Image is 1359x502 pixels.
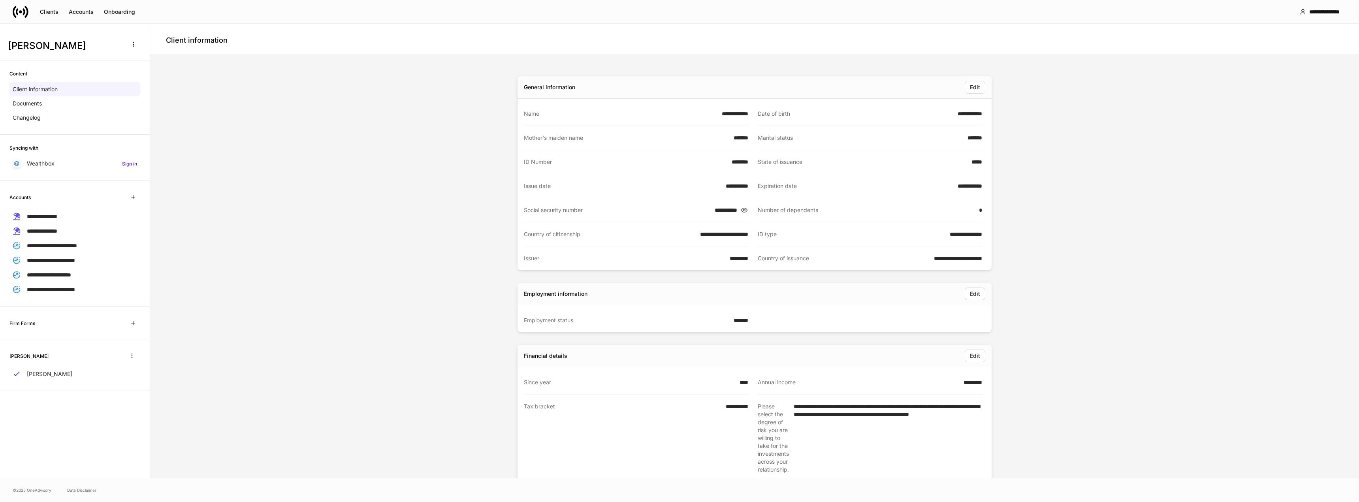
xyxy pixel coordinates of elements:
[64,6,99,18] button: Accounts
[965,350,985,362] button: Edit
[524,110,717,118] div: Name
[9,70,27,77] h6: Content
[758,110,953,118] div: Date of birth
[9,156,140,171] a: WealthboxSign in
[970,85,980,90] div: Edit
[9,352,49,360] h6: [PERSON_NAME]
[524,402,721,473] div: Tax bracket
[758,254,929,262] div: Country of issuance
[524,254,725,262] div: Issuer
[524,316,729,324] div: Employment status
[9,194,31,201] h6: Accounts
[970,291,980,297] div: Edit
[9,367,140,381] a: [PERSON_NAME]
[524,182,721,190] div: Issue date
[524,230,695,238] div: Country of citizenship
[9,82,140,96] a: Client information
[524,83,575,91] div: General information
[8,39,122,52] h3: [PERSON_NAME]
[67,487,96,493] a: Data Disclaimer
[9,111,140,125] a: Changelog
[524,134,729,142] div: Mother's maiden name
[9,144,38,152] h6: Syncing with
[27,370,72,378] p: [PERSON_NAME]
[965,288,985,300] button: Edit
[104,9,135,15] div: Onboarding
[758,230,945,238] div: ID type
[524,158,727,166] div: ID Number
[758,182,953,190] div: Expiration date
[758,158,967,166] div: State of issuance
[758,402,789,474] div: Please select the degree of risk you are willing to take for the investments across your relation...
[524,290,587,298] div: Employment information
[524,378,735,386] div: Since year
[965,81,985,94] button: Edit
[69,9,94,15] div: Accounts
[970,353,980,359] div: Edit
[758,378,959,386] div: Annual income
[524,352,567,360] div: Financial details
[13,85,58,93] p: Client information
[35,6,64,18] button: Clients
[166,36,228,45] h4: Client information
[13,487,51,493] span: © 2025 OneAdvisory
[758,206,974,214] div: Number of dependents
[40,9,58,15] div: Clients
[758,134,963,142] div: Marital status
[99,6,140,18] button: Onboarding
[9,96,140,111] a: Documents
[13,100,42,107] p: Documents
[27,160,55,167] p: Wealthbox
[13,114,41,122] p: Changelog
[122,160,137,167] h6: Sign in
[9,320,35,327] h6: Firm Forms
[524,206,710,214] div: Social security number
